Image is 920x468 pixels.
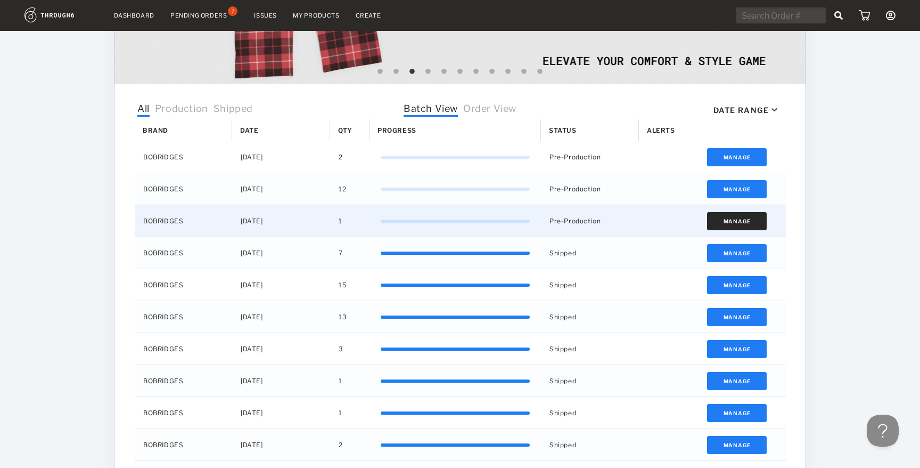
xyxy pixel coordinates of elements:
[232,429,330,461] div: [DATE]
[339,182,346,196] span: 12
[541,301,639,333] div: Shipped
[293,12,340,19] a: My Products
[339,310,347,324] span: 13
[404,103,458,117] span: Batch View
[707,404,767,422] button: Manage
[114,12,154,19] a: Dashboard
[471,67,481,77] button: 7
[463,103,516,117] span: Order View
[707,372,767,390] button: Manage
[339,406,342,420] span: 1
[375,67,385,77] button: 1
[535,67,545,77] button: 11
[519,67,529,77] button: 10
[135,429,232,461] div: BOBRIDGES
[647,126,675,134] span: Alerts
[541,205,639,237] div: Pre-Production
[135,141,232,173] div: BOBRIDGES
[423,67,433,77] button: 4
[407,67,417,77] button: 3
[707,180,767,198] button: Manage
[707,436,767,454] button: Manage
[135,397,232,429] div: BOBRIDGES
[859,10,870,21] img: icon_cart.dab5cea1.svg
[707,148,767,166] button: Manage
[135,237,786,269] div: Press SPACE to select this row.
[135,269,786,301] div: Press SPACE to select this row.
[135,397,786,429] div: Press SPACE to select this row.
[867,415,899,447] iframe: Toggle Customer Support
[170,11,238,20] a: Pending Orders7
[736,7,826,23] input: Search Order #
[232,301,330,333] div: [DATE]
[24,7,98,22] img: logo.1c10ca64.svg
[232,269,330,301] div: [DATE]
[232,333,330,365] div: [DATE]
[339,278,347,292] span: 15
[254,12,277,19] a: Issues
[135,301,232,333] div: BOBRIDGES
[391,67,401,77] button: 2
[338,126,352,134] span: Qty
[541,365,639,397] div: Shipped
[232,237,330,269] div: [DATE]
[771,108,777,112] img: icon_caret_down_black.69fb8af9.svg
[135,365,786,397] div: Press SPACE to select this row.
[135,429,786,461] div: Press SPACE to select this row.
[541,333,639,365] div: Shipped
[135,141,786,173] div: Press SPACE to select this row.
[143,126,168,134] span: Brand
[377,126,416,134] span: Progress
[135,237,232,269] div: BOBRIDGES
[541,269,639,301] div: Shipped
[232,205,330,237] div: [DATE]
[135,173,232,205] div: BOBRIDGES
[503,67,513,77] button: 9
[135,333,786,365] div: Press SPACE to select this row.
[713,106,769,115] div: Date Range
[541,429,639,461] div: Shipped
[339,374,342,388] span: 1
[339,342,343,356] span: 3
[232,173,330,205] div: [DATE]
[135,173,786,205] div: Press SPACE to select this row.
[356,12,381,19] a: Create
[707,244,767,262] button: Manage
[487,67,497,77] button: 8
[339,246,343,260] span: 7
[213,103,253,117] span: Shipped
[135,365,232,397] div: BOBRIDGES
[228,6,237,16] div: 7
[707,340,767,358] button: Manage
[137,103,150,117] span: All
[232,141,330,173] div: [DATE]
[339,438,343,452] span: 2
[135,205,232,237] div: BOBRIDGES
[135,301,786,333] div: Press SPACE to select this row.
[339,150,343,164] span: 2
[541,237,639,269] div: Shipped
[455,67,465,77] button: 6
[541,397,639,429] div: Shipped
[707,308,767,326] button: Manage
[232,397,330,429] div: [DATE]
[541,173,639,205] div: Pre-Production
[232,365,330,397] div: [DATE]
[549,126,577,134] span: Status
[135,269,232,301] div: BOBRIDGES
[240,126,258,134] span: Date
[135,205,786,237] div: Press SPACE to select this row.
[135,333,232,365] div: BOBRIDGES
[155,103,208,117] span: Production
[707,212,767,230] button: Manage
[541,141,639,173] div: Pre-Production
[439,67,449,77] button: 5
[707,276,767,294] button: Manage
[170,12,227,19] div: Pending Orders
[339,214,342,228] span: 1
